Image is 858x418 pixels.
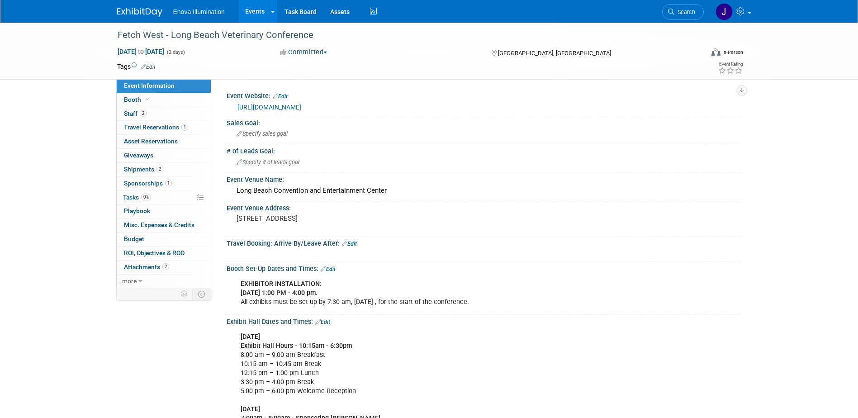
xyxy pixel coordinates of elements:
span: to [137,48,145,55]
div: Booth Set-Up Dates and Times: [227,262,741,274]
span: Enova Illumination [173,8,225,15]
img: Janelle Tlusty [716,3,733,20]
a: Giveaways [117,149,211,162]
span: Staff [124,110,147,117]
a: Asset Reservations [117,135,211,148]
a: Travel Reservations1 [117,121,211,134]
a: Search [662,4,704,20]
a: Edit [273,93,288,100]
a: Budget [117,233,211,246]
span: Asset Reservations [124,138,178,145]
span: Specify sales goal [237,130,288,137]
img: Format-Inperson.png [711,48,721,56]
a: Edit [342,241,357,247]
a: ROI, Objectives & ROO [117,247,211,260]
a: Edit [315,319,330,325]
b: [DATE] [241,333,260,341]
td: Toggle Event Tabs [192,288,211,300]
b: Exhibit Hall Hours - 10:15am - 6:30pm [241,342,352,350]
a: Playbook [117,204,211,218]
span: [DATE] [DATE] [117,47,165,56]
span: ROI, Objectives & ROO [124,249,185,256]
a: Edit [141,64,156,70]
a: Sponsorships1 [117,177,211,190]
div: Fetch West - Long Beach Veterinary Conference [114,27,690,43]
span: more [122,277,137,285]
b: EXHIBITOR INSTALLATION: [241,280,322,288]
span: 2 [140,110,147,117]
span: Tasks [123,194,151,201]
span: Travel Reservations [124,123,188,131]
a: more [117,275,211,288]
div: Event Website: [227,89,741,101]
span: 2 [156,166,163,172]
div: Long Beach Convention and Entertainment Center [233,184,735,198]
a: Staff2 [117,107,211,121]
span: 0% [141,194,151,200]
b: [DATE] [241,405,260,413]
div: Sales Goal: [227,116,741,128]
span: Sponsorships [124,180,172,187]
i: Booth reservation complete [145,97,150,102]
div: # of Leads Goal: [227,144,741,156]
div: Event Format [650,47,744,61]
div: All exhibits must be set up by 7:30 am, [DATE] , for the start of the conference. [234,275,642,311]
div: Exhibit Hall Dates and Times: [227,315,741,327]
span: 1 [165,180,172,186]
td: Personalize Event Tab Strip [177,288,193,300]
span: Specify # of leads goal [237,159,299,166]
a: [URL][DOMAIN_NAME] [237,104,301,111]
img: ExhibitDay [117,8,162,17]
div: Event Rating [718,62,743,66]
a: Shipments2 [117,163,211,176]
div: In-Person [722,49,743,56]
td: Tags [117,62,156,71]
span: Booth [124,96,152,103]
button: Committed [277,47,331,57]
b: [DATE] 1:00 PM - 4:00 pm. [241,289,318,297]
span: Attachments [124,263,169,271]
span: Misc. Expenses & Credits [124,221,194,228]
div: Event Venue Name: [227,173,741,184]
a: Tasks0% [117,191,211,204]
a: Booth [117,93,211,107]
a: Attachments2 [117,261,211,274]
span: (2 days) [166,49,185,55]
a: Event Information [117,79,211,93]
span: Shipments [124,166,163,173]
pre: [STREET_ADDRESS] [237,214,431,223]
div: Travel Booking: Arrive By/Leave After: [227,237,741,248]
span: 2 [162,263,169,270]
div: Event Venue Address: [227,201,741,213]
span: Giveaways [124,152,153,159]
a: Misc. Expenses & Credits [117,218,211,232]
span: [GEOGRAPHIC_DATA], [GEOGRAPHIC_DATA] [498,50,611,57]
span: Event Information [124,82,175,89]
span: Playbook [124,207,150,214]
span: 1 [181,124,188,131]
span: Budget [124,235,144,242]
a: Edit [321,266,336,272]
span: Search [674,9,695,15]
